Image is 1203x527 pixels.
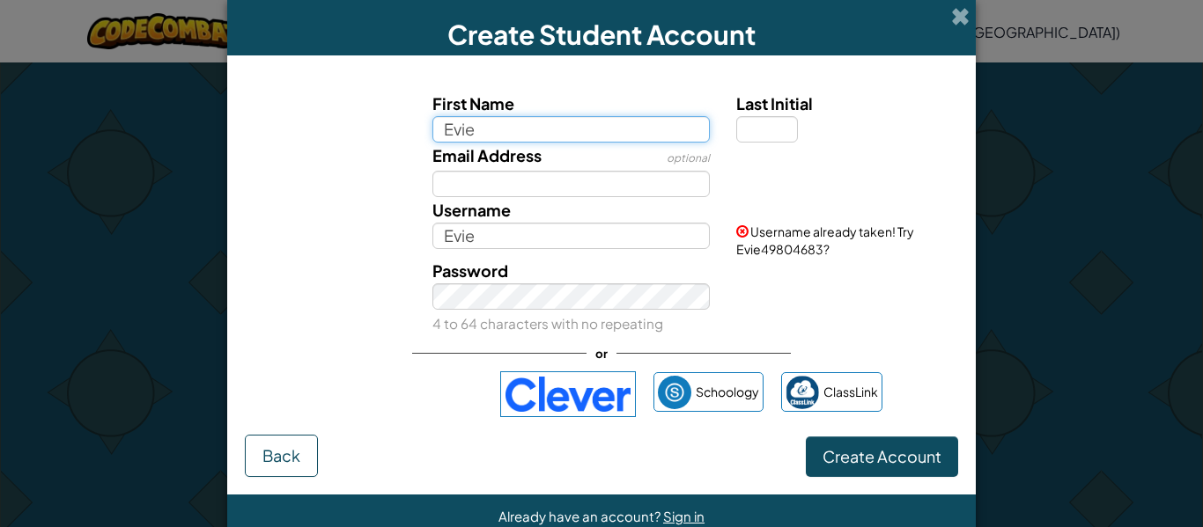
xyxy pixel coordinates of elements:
span: Last Initial [736,93,813,113]
a: Sign in [663,508,705,524]
img: clever-logo-blue.png [500,371,636,417]
span: ClassLink [823,379,878,405]
span: First Name [432,93,514,113]
img: schoology.png [658,376,691,409]
img: classlink-logo-small.png [786,376,819,409]
span: Back [262,445,300,465]
iframe: Sign in with Google Button [312,375,491,414]
span: Create Student Account [447,18,756,51]
button: Create Account [806,436,958,477]
span: optional [667,151,710,165]
span: or [587,340,616,366]
span: Already have an account? [498,508,663,524]
span: Create Account [823,446,941,466]
button: Back [245,435,318,477]
span: Email Address [432,145,542,165]
span: Username already taken! Try Evie49804683? [736,223,914,257]
span: Schoology [696,379,759,405]
small: 4 to 64 characters with no repeating [432,315,663,332]
span: Username [432,200,511,220]
span: Password [432,260,508,281]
